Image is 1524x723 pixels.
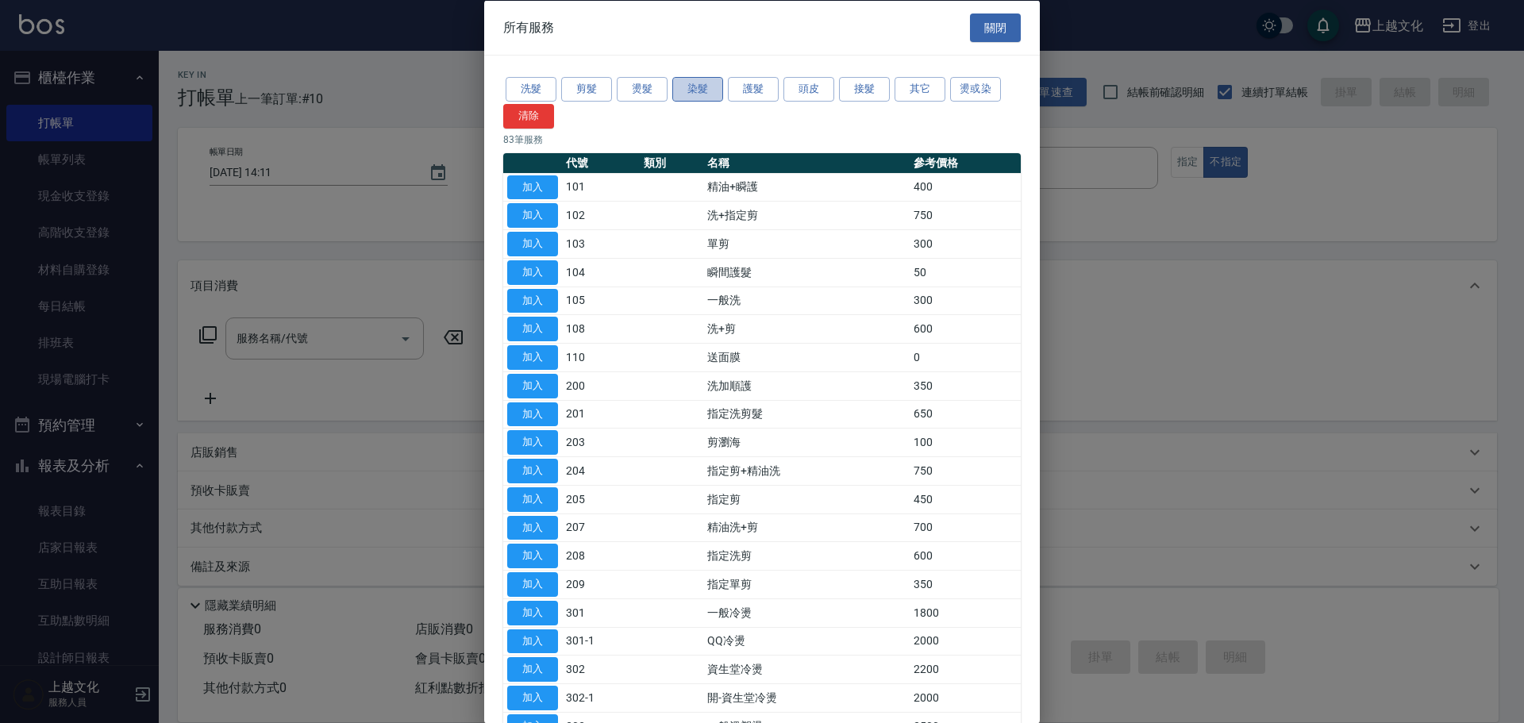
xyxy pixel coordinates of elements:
button: 接髮 [839,77,890,102]
td: 洗+指定剪 [703,201,909,229]
button: 加入 [507,544,558,568]
button: 加入 [507,373,558,398]
td: 200 [562,371,640,400]
td: 2000 [910,683,1021,712]
td: 205 [562,485,640,513]
td: 101 [562,173,640,202]
button: 加入 [507,260,558,284]
td: 指定洗剪 [703,541,909,570]
td: 剪瀏海 [703,428,909,456]
button: 護髮 [728,77,779,102]
td: 302-1 [562,683,640,712]
button: 頭皮 [783,77,834,102]
td: 750 [910,456,1021,485]
td: 650 [910,400,1021,429]
button: 加入 [507,203,558,228]
th: 代號 [562,152,640,173]
td: 指定洗剪髮 [703,400,909,429]
button: 染髮 [672,77,723,102]
td: 資生堂冷燙 [703,655,909,683]
button: 加入 [507,515,558,540]
td: 201 [562,400,640,429]
button: 加入 [507,232,558,256]
td: 洗加順護 [703,371,909,400]
td: 1800 [910,598,1021,627]
button: 加入 [507,430,558,455]
th: 類別 [640,152,704,173]
button: 加入 [507,486,558,511]
button: 加入 [507,657,558,682]
button: 關閉 [970,13,1021,42]
td: 送面膜 [703,343,909,371]
td: 350 [910,570,1021,598]
button: 清除 [503,103,554,128]
td: 110 [562,343,640,371]
button: 燙髮 [617,77,668,102]
button: 加入 [507,572,558,597]
td: 2200 [910,655,1021,683]
td: 一般洗 [703,287,909,315]
td: 450 [910,485,1021,513]
button: 洗髮 [506,77,556,102]
td: 開-資生堂冷燙 [703,683,909,712]
td: 精油+瞬護 [703,173,909,202]
td: 600 [910,314,1021,343]
button: 其它 [895,77,945,102]
td: 302 [562,655,640,683]
button: 加入 [507,600,558,625]
td: 300 [910,287,1021,315]
button: 加入 [507,288,558,313]
button: 加入 [507,175,558,199]
button: 加入 [507,459,558,483]
th: 參考價格 [910,152,1021,173]
td: 209 [562,570,640,598]
td: 700 [910,513,1021,542]
button: 燙或染 [950,77,1001,102]
td: 750 [910,201,1021,229]
td: QQ冷燙 [703,627,909,656]
span: 所有服務 [503,19,554,35]
td: 單剪 [703,229,909,258]
td: 104 [562,258,640,287]
td: 600 [910,541,1021,570]
td: 400 [910,173,1021,202]
td: 50 [910,258,1021,287]
td: 208 [562,541,640,570]
button: 剪髮 [561,77,612,102]
td: 301-1 [562,627,640,656]
td: 102 [562,201,640,229]
td: 指定剪 [703,485,909,513]
button: 加入 [507,629,558,653]
td: 精油洗+剪 [703,513,909,542]
p: 83 筆服務 [503,132,1021,146]
td: 350 [910,371,1021,400]
td: 100 [910,428,1021,456]
td: 103 [562,229,640,258]
th: 名稱 [703,152,909,173]
td: 瞬間護髮 [703,258,909,287]
td: 指定剪+精油洗 [703,456,909,485]
button: 加入 [507,402,558,426]
td: 一般冷燙 [703,598,909,627]
td: 0 [910,343,1021,371]
td: 204 [562,456,640,485]
td: 301 [562,598,640,627]
td: 207 [562,513,640,542]
td: 105 [562,287,640,315]
button: 加入 [507,317,558,341]
td: 203 [562,428,640,456]
td: 300 [910,229,1021,258]
button: 加入 [507,686,558,710]
button: 加入 [507,345,558,370]
td: 洗+剪 [703,314,909,343]
td: 2000 [910,627,1021,656]
td: 108 [562,314,640,343]
td: 指定單剪 [703,570,909,598]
